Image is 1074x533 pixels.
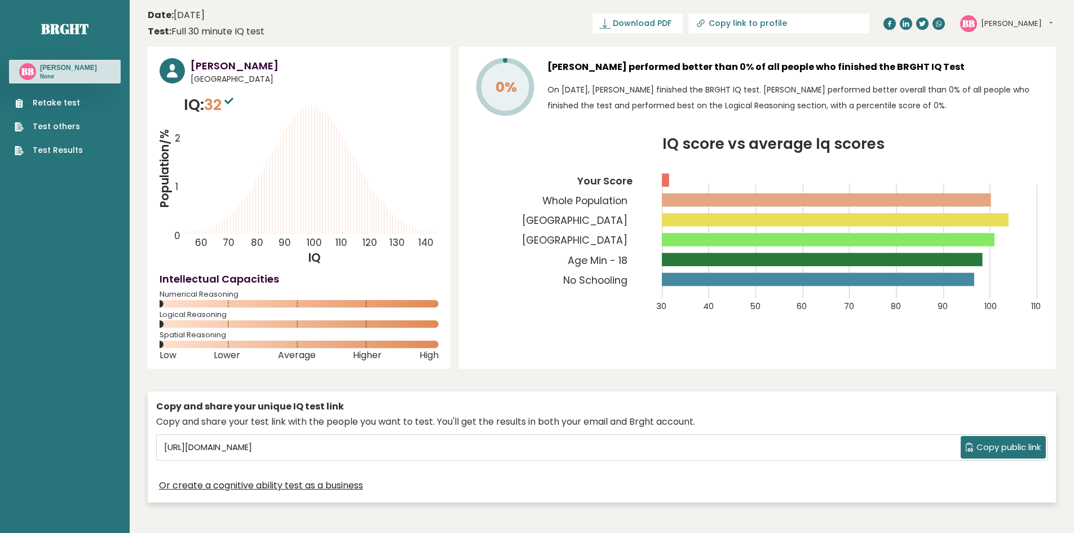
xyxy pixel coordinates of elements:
[195,236,207,249] tspan: 60
[353,353,382,358] span: Higher
[184,94,236,116] p: IQ:
[15,144,83,156] a: Test Results
[984,301,997,312] tspan: 100
[148,25,171,38] b: Test:
[577,174,633,188] tspan: Your Score
[156,400,1048,413] div: Copy and share your unique IQ test link
[797,301,807,312] tspan: 60
[278,353,316,358] span: Average
[662,133,885,154] tspan: IQ score vs average Iq scores
[279,236,291,249] tspan: 90
[159,479,363,492] a: Or create a cognitive ability test as a business
[309,250,321,266] tspan: IQ
[160,312,439,317] span: Logical Reasoning
[1031,301,1041,312] tspan: 110
[976,441,1041,454] span: Copy public link
[307,236,322,249] tspan: 100
[160,353,176,358] span: Low
[40,73,97,81] p: None
[204,94,236,115] span: 32
[41,20,89,38] a: Brght
[40,63,97,72] h3: [PERSON_NAME]
[175,180,178,193] tspan: 1
[251,236,263,249] tspan: 80
[522,234,627,247] tspan: [GEOGRAPHIC_DATA]
[157,129,173,208] tspan: Population/%
[191,58,439,73] h3: [PERSON_NAME]
[703,301,714,312] tspan: 40
[390,236,405,249] tspan: 130
[962,16,975,29] text: BB
[21,65,34,78] text: BB
[938,301,948,312] tspan: 90
[214,353,240,358] span: Lower
[160,292,439,297] span: Numerical Reasoning
[891,301,901,312] tspan: 80
[15,121,83,133] a: Test others
[418,236,434,249] tspan: 140
[363,236,377,249] tspan: 120
[148,8,205,22] time: [DATE]
[156,415,1048,429] div: Copy and share your test link with the people you want to test. You'll get the results in both yo...
[568,254,627,267] tspan: Age Min - 18
[160,333,439,337] span: Spatial Reasoning
[613,17,671,29] span: Download PDF
[335,236,347,249] tspan: 110
[542,194,627,208] tspan: Whole Population
[750,301,761,312] tspan: 50
[174,229,180,243] tspan: 0
[223,236,235,249] tspan: 70
[148,8,174,21] b: Date:
[148,25,264,38] div: Full 30 minute IQ test
[191,73,439,85] span: [GEOGRAPHIC_DATA]
[961,436,1046,459] button: Copy public link
[496,77,517,97] tspan: 0%
[656,301,666,312] tspan: 30
[547,82,1044,113] p: On [DATE], [PERSON_NAME] finished the BRGHT IQ test. [PERSON_NAME] performed better overall than ...
[547,58,1044,76] h3: [PERSON_NAME] performed better than 0% of all people who finished the BRGHT IQ Test
[175,132,180,146] tspan: 2
[844,301,854,312] tspan: 70
[160,271,439,287] h4: Intellectual Capacities
[522,214,627,227] tspan: [GEOGRAPHIC_DATA]
[15,97,83,109] a: Retake test
[981,18,1053,29] button: [PERSON_NAME]
[563,274,627,287] tspan: No Schooling
[593,14,683,33] a: Download PDF
[419,353,439,358] span: High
